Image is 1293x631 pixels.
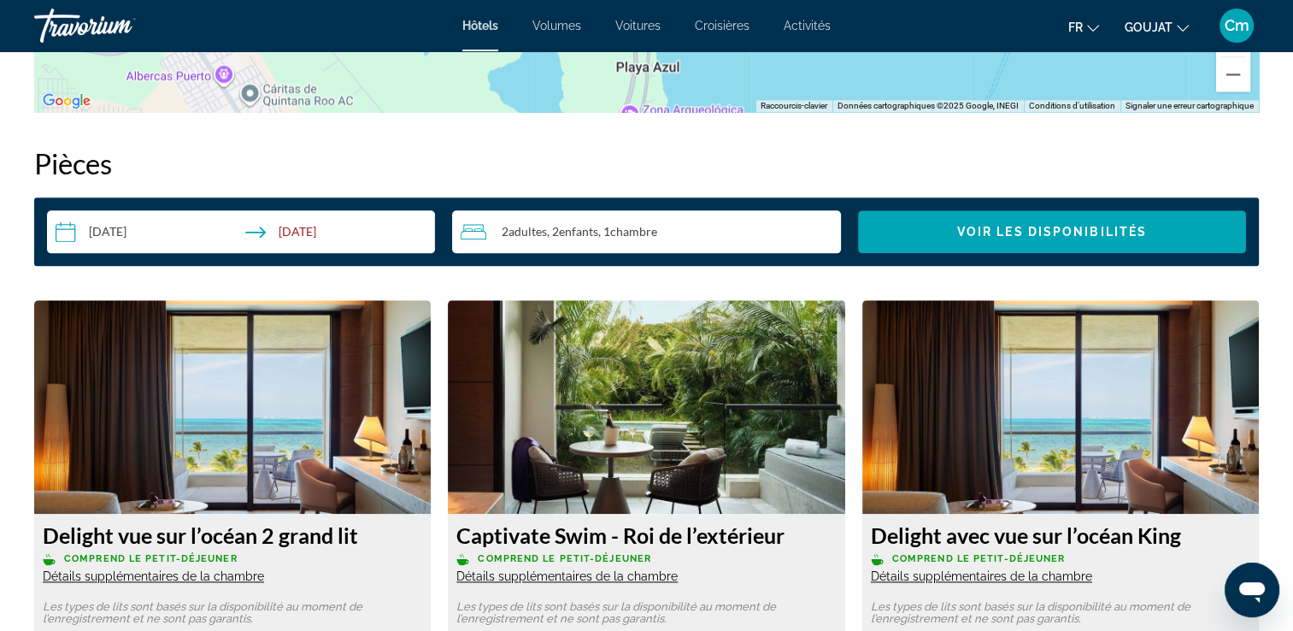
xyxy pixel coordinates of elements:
[456,522,785,548] font: Captivate Swim - Roi de l’extérieur
[1068,21,1083,34] span: Fr
[1225,563,1279,617] iframe: Bouton de lancement de la fenêtre de messagerie
[871,601,1250,625] p: Les types de lits sont basés sur la disponibilité au moment de l’enregistrement et ne sont pas ga...
[456,569,678,583] span: Détails supplémentaires de la chambre
[892,553,1066,564] span: Comprend le petit-déjeuner
[1068,15,1099,39] button: Changer la langue
[43,569,264,583] span: Détails supplémentaires de la chambre
[452,210,840,253] button: Voyageurs : 2 adultes, 2 enfants
[784,19,831,32] a: Activités
[862,300,1259,514] img: a6007a8a-0847-45b1-aea4-982b1d9c0116.jpeg
[871,569,1092,583] span: Détails supplémentaires de la chambre
[1225,17,1249,34] span: Cm
[610,224,657,239] span: Chambre
[838,101,1019,110] span: Données cartographiques ©2025 Google, INEGI
[1125,15,1189,39] button: Changer de devise
[456,601,836,625] p: Les types de lits sont basés sur la disponibilité au moment de l’enregistrement et ne sont pas ga...
[1216,57,1250,91] button: Zoom arrière
[1125,21,1173,34] span: GOUJAT
[478,553,651,564] span: Comprend le petit-déjeuner
[34,146,1259,180] h2: Pièces
[858,210,1246,253] button: Voir les disponibilités
[1125,101,1254,110] a: Signaler une erreur cartographique
[508,224,547,239] span: Adultes
[47,210,435,253] button: Date d’arrivée : 15 avr. 2026 Date de départ : 22 avr. 2026
[47,210,1246,253] div: Widget de recherche
[532,19,581,32] a: Volumes
[38,90,95,112] a: Ouvrir cette zone dans Google Maps (s’ouvre dans une nouvelle fenêtre)
[462,19,498,32] a: Hôtels
[34,300,431,514] img: a6007a8a-0847-45b1-aea4-982b1d9c0116.jpeg
[64,553,238,564] span: Comprend le petit-déjeuner
[43,522,358,548] font: Delight vue sur l’océan 2 grand lit
[448,300,844,514] img: 8c63bcb8-0cb4-4cf6-85b6-b0ac07fd8f81.jpeg
[695,19,749,32] a: Croisières
[957,225,1147,239] span: Voir les disponibilités
[547,224,559,239] font: , 2
[559,224,598,239] span: Enfants
[502,224,508,239] font: 2
[761,100,827,112] button: Raccourcis-clavier
[1214,8,1259,44] button: Menu utilisateur
[615,19,661,32] a: Voitures
[38,90,95,112] img: Google (en anglais)
[34,3,205,48] a: Travorium
[598,224,610,239] font: , 1
[871,522,1181,548] font: Delight avec vue sur l’océan King
[1029,101,1115,110] a: Conditions d’utilisation (s’ouvre dans un nouvel onglet)
[43,601,422,625] p: Les types de lits sont basés sur la disponibilité au moment de l’enregistrement et ne sont pas ga...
